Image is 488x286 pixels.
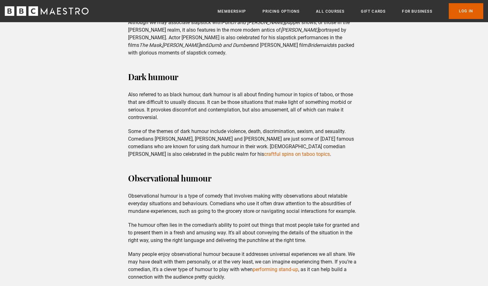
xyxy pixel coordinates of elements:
em: Bridemaids [308,42,333,48]
a: All Courses [316,8,344,15]
p: Some of the themes of dark humour include violence, death, discrimination, sexism, and sexuality.... [128,128,360,158]
a: For business [402,8,432,15]
p: Observational humour is a type of comedy that involves making witty observations about relatable ... [128,192,360,215]
svg: BBC Maestro [5,6,89,16]
em: Punch and [PERSON_NAME] [222,19,285,25]
a: performing stand-up [253,266,298,272]
a: Gift Cards [361,8,386,15]
p: Also referred to as black humour, dark humour is all about finding humour in topics of taboo, or ... [128,91,360,121]
p: Many people enjoy observational humour because it addresses universal experiences we all share. W... [128,251,360,281]
a: Log In [449,3,483,19]
a: Pricing Options [263,8,300,15]
p: The humour often lies in the comedian’s ability to point out things that most people take for gra... [128,221,360,244]
h3: Dark humour [128,69,360,85]
a: Membership [218,8,246,15]
em: [PERSON_NAME] [281,27,318,33]
nav: Primary [218,3,483,19]
em: [PERSON_NAME] [162,42,200,48]
a: craftful spins on taboo topics [264,151,330,157]
em: The Mask [139,42,161,48]
p: Although we may associate slapstick with puppet shows, or those in the [PERSON_NAME] realm, it al... [128,19,360,57]
em: Dumb and Dumber [208,42,250,48]
h3: Observational humour [128,171,360,186]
